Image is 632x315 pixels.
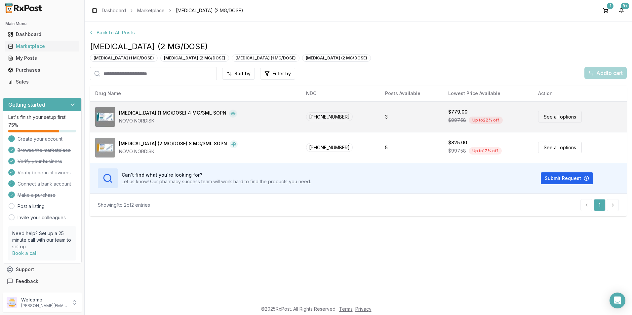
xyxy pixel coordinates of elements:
[90,86,301,101] th: Drug Name
[538,142,582,153] a: See all options
[21,297,67,303] p: Welcome
[580,199,619,211] nav: pagination
[90,27,627,39] a: Back to All Posts
[8,43,76,50] div: Marketplace
[301,86,379,101] th: NDC
[8,67,76,73] div: Purchases
[122,172,311,178] h3: Can't find what you're looking for?
[3,29,82,40] button: Dashboard
[533,86,627,101] th: Action
[12,230,72,250] p: Need help? Set up a 25 minute call with our team to set up.
[8,55,76,61] div: My Posts
[355,306,372,312] a: Privacy
[5,64,79,76] a: Purchases
[5,21,79,26] h2: Main Menu
[380,86,443,101] th: Posts Available
[90,54,158,62] div: [MEDICAL_DATA] (1 MG/DOSE)
[18,192,56,198] span: Make a purchase
[607,3,613,9] div: 1
[18,158,62,165] span: Verify your business
[380,132,443,163] td: 5
[18,169,71,176] span: Verify beneficial owners
[95,138,115,157] img: Ozempic (2 MG/DOSE) 8 MG/3ML SOPN
[3,77,82,87] button: Sales
[3,263,82,275] button: Support
[610,293,625,308] div: Open Intercom Messenger
[538,111,582,122] a: See all options
[448,109,467,115] div: $779.00
[90,41,627,52] span: [MEDICAL_DATA] (2 MG/DOSE)
[5,76,79,88] a: Sales
[594,199,606,211] a: 1
[122,178,311,185] p: Let us know! Our pharmacy success team will work hard to find the products you need.
[8,101,45,109] h3: Getting started
[102,7,126,14] a: Dashboard
[18,147,71,154] span: Browse the marketplace
[448,139,467,146] div: $825.00
[3,65,82,75] button: Purchases
[306,143,353,152] span: [PHONE_NUMBER]
[21,303,67,308] p: [PERSON_NAME][EMAIL_ADDRESS][DOMAIN_NAME]
[95,107,115,127] img: Ozempic (1 MG/DOSE) 4 MG/3ML SOPN
[600,5,611,16] button: 1
[222,68,255,80] button: Sort by
[234,70,251,77] span: Sort by
[137,7,165,14] a: Marketplace
[272,70,291,77] span: Filter by
[85,27,139,39] button: Back to All Posts
[3,53,82,63] button: My Posts
[5,28,79,40] a: Dashboard
[448,148,466,154] span: $997.58
[302,54,371,62] div: [MEDICAL_DATA] (2 MG/DOSE)
[119,110,226,118] div: [MEDICAL_DATA] (1 MG/DOSE) 4 MG/3ML SOPN
[8,79,76,85] div: Sales
[12,250,38,256] a: Book a call
[8,122,18,128] span: 75 %
[3,275,82,287] button: Feedback
[5,52,79,64] a: My Posts
[8,114,76,121] p: Let's finish your setup first!
[102,7,243,14] nav: breadcrumb
[176,7,243,14] span: [MEDICAL_DATA] (2 MG/DOSE)
[160,54,229,62] div: [MEDICAL_DATA] (2 MG/DOSE)
[18,214,66,221] a: Invite your colleagues
[380,101,443,132] td: 3
[3,41,82,52] button: Marketplace
[18,181,71,187] span: Connect a bank account
[18,203,45,210] a: Post a listing
[339,306,353,312] a: Terms
[448,117,466,123] span: $997.58
[616,5,627,16] button: 9+
[8,31,76,38] div: Dashboard
[3,3,45,13] img: RxPost Logo
[469,147,502,155] div: Up to 17 % off
[541,172,593,184] button: Submit Request
[119,148,238,155] div: NOVO NORDISK
[98,202,150,208] div: Showing 1 to 2 of 2 entries
[306,112,353,121] span: [PHONE_NUMBER]
[16,278,38,285] span: Feedback
[260,68,295,80] button: Filter by
[621,3,629,9] div: 9+
[119,140,227,148] div: [MEDICAL_DATA] (2 MG/DOSE) 8 MG/3ML SOPN
[119,118,237,124] div: NOVO NORDISK
[232,54,299,62] div: [MEDICAL_DATA] (1 MG/DOSE)
[443,86,533,101] th: Lowest Price Available
[469,117,503,124] div: Up to 22 % off
[5,40,79,52] a: Marketplace
[7,297,17,308] img: User avatar
[18,136,62,142] span: Create your account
